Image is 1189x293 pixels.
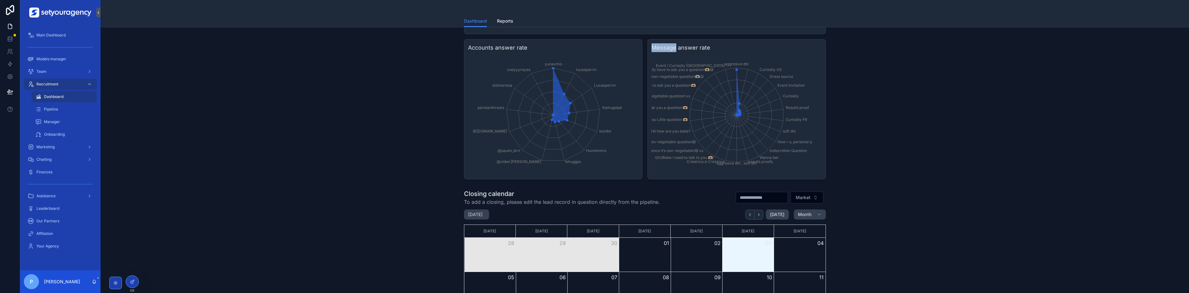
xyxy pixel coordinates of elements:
[492,83,512,88] tspan: sisimariesa
[620,225,669,237] div: [DATE]
[819,274,824,281] button: 11
[769,74,793,79] tspan: Dress source
[24,228,97,239] a: Affiliation
[766,209,789,220] button: [DATE]
[748,159,772,164] tspan: results proofs
[777,83,804,88] tspan: Event invitation
[36,33,66,38] span: Main Dashboard
[44,279,80,285] p: [PERSON_NAME]
[777,139,811,144] tspan: How r u, personal q
[36,231,53,236] span: Affiliation
[790,192,823,203] button: Select Button
[714,274,721,281] button: 09
[468,55,638,175] div: chart
[498,148,520,153] tspan: @paulin_brrt
[36,193,56,198] span: Assistance
[36,219,59,224] span: Our Partners
[723,225,773,237] div: [DATE]
[619,67,714,72] tspan: Hey girl, omg i really have to ask you a question!🫶🏼😅
[565,159,581,164] tspan: lehuggss
[497,18,513,24] span: Reports
[24,79,97,90] a: Recruitment
[464,189,660,198] h1: Closing calendar
[44,107,58,112] span: Pipeline
[568,225,618,237] div: [DATE]
[24,30,97,41] a: Main Dashboard
[796,194,810,201] span: Market
[468,43,638,52] h3: Accounts answer rate
[767,274,772,281] button: 10
[559,274,566,281] button: 06
[766,239,772,247] button: 03
[717,161,757,165] tspan: aggresive dm , soft dm
[559,239,566,247] button: 29
[36,206,59,211] span: Leaderboard
[31,91,97,102] a: Dashboard
[508,274,514,281] button: 05
[497,159,541,164] tspan: @cldwl.[PERSON_NAME]
[36,144,55,149] span: Marketing
[24,203,97,214] a: Leaderboard
[36,244,59,249] span: Your Agency
[652,43,822,52] h3: Message answer rate
[760,67,782,72] tspan: Curiosity US
[36,69,46,74] span: Team
[664,239,669,247] button: 01
[651,129,690,133] tspan: Hii how are you babe?
[775,225,824,237] div: [DATE]
[794,209,826,220] button: Month
[24,154,97,165] a: Chatting
[786,105,809,110] tspan: Results proof
[783,94,799,98] tspan: Curiosity
[770,212,785,217] span: [DATE]
[464,198,660,206] span: To add a closing, please edit the lead record in question directly from the pipeline.
[36,170,52,175] span: Finances
[652,55,822,175] div: chart
[465,225,515,237] div: [DATE]
[755,210,763,220] button: Next
[578,139,696,144] tspan: Hi beautiful i absolutely need to ask you non-négotiable question😅
[783,129,796,133] tspan: soft dm
[24,53,97,65] a: Models manager
[623,83,696,88] tspan: Girl/Babe, I need to ask you a question!🫶🏼
[24,190,97,202] a: Assistance
[517,225,566,237] div: [DATE]
[44,132,65,137] span: Onboarding
[598,74,704,79] tspan: Girl/Babe, I need to ask you a non-negotiable question!🫶🏼😅
[44,119,60,124] span: Manager
[538,148,704,153] tspan: OMG girl i was just looking for swimsuit like that i need the reference it’s non-negotiable!😅 xx
[464,15,487,27] a: Dashboard
[655,155,713,160] tspan: Girl/Babe i need to talk to you 🫶🏼!
[464,18,487,24] span: Dashboard
[36,57,66,62] span: Models manager
[786,117,807,122] tspan: Curiosity FR
[672,225,721,237] div: [DATE]
[687,159,725,164] tspan: Créatrice à Créatrice
[817,239,824,247] button: 04
[508,239,514,247] button: 28
[24,241,97,252] a: Your Agency
[507,67,530,72] tspan: zoeyyyreyes
[602,105,687,110] tspan: OMG babe i really have to ask you a question!🫶🏼
[468,211,483,218] h2: [DATE]
[31,104,97,115] a: Pipeline
[24,215,97,227] a: Our Partners
[36,157,52,162] span: Chatting
[611,239,617,247] button: 30
[24,66,97,77] a: Team
[745,210,755,220] button: Back
[618,117,687,122] tspan: Hey girl can i ask you Little question 🫶🏼
[724,62,749,66] tspan: aggresive dm
[602,105,622,110] tspan: thehugolpb
[656,63,725,68] tspan: Event / Curiosity [GEOGRAPHIC_DATA]
[576,67,597,72] tspan: lucaeperrin
[611,274,617,281] button: 07
[20,25,101,260] div: scrollable content
[24,141,97,153] a: Marketing
[594,83,615,88] tspan: Lucaeperrin
[573,94,690,98] tspan: Hi girl, how are you? I need to ask you non-négotiable question! xx
[599,129,611,133] tspan: kevlbn
[714,239,721,247] button: 02
[798,212,812,217] span: Month
[760,155,778,160] tspan: Wanna bet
